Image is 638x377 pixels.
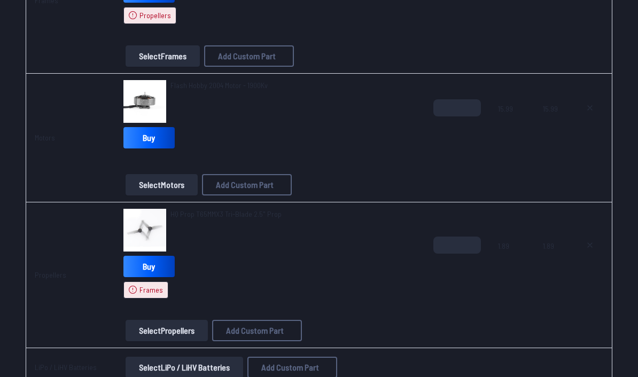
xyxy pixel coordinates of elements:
button: Add Custom Part [202,174,292,195]
a: Motors [35,133,55,142]
span: 1.89 [543,237,559,288]
span: HQ Prop T65MMX3 Tri-Blade 2.5" Prop [170,209,282,218]
a: Propellers [35,270,66,279]
a: SelectPropellers [123,320,210,341]
a: HQ Prop T65MMX3 Tri-Blade 2.5" Prop [170,209,282,219]
img: image [123,209,166,252]
span: Flash Hobby 2004 Motor - 1900Kv [170,81,268,90]
a: Buy [123,127,175,148]
span: Add Custom Part [261,363,319,372]
span: 15.99 [498,99,526,151]
span: Add Custom Part [218,52,276,60]
span: Propellers [139,10,171,21]
span: 15.99 [543,99,559,151]
button: Add Custom Part [212,320,302,341]
img: image [123,80,166,123]
button: Add Custom Part [204,45,294,67]
a: Flash Hobby 2004 Motor - 1900Kv [170,80,268,91]
span: Add Custom Part [226,326,284,335]
button: SelectMotors [126,174,198,195]
button: SelectFrames [126,45,200,67]
span: Add Custom Part [216,180,274,189]
a: SelectFrames [123,45,202,67]
a: Buy [123,256,175,277]
span: 1.89 [498,237,526,288]
span: Frames [139,285,163,295]
a: SelectMotors [123,174,200,195]
a: LiPo / LiHV Batteries [35,363,97,372]
button: SelectPropellers [126,320,208,341]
